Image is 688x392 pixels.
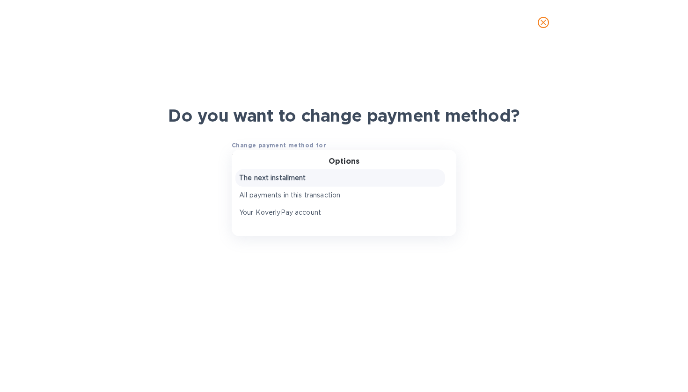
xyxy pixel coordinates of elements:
b: Change payment method for [232,142,326,149]
p: The next installment [239,173,441,183]
h1: Do you want to change payment method? [168,106,520,125]
h3: Options [329,157,359,166]
p: Your KoverlyPay account [239,208,441,218]
p: All payments in this transaction [239,190,441,200]
button: close [532,11,555,34]
b: The next installment [232,152,304,160]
